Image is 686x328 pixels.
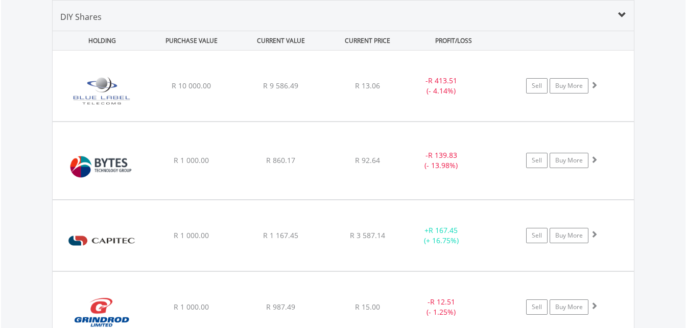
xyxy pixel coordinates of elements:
div: - (- 1.25%) [403,297,480,317]
span: R 15.00 [355,302,380,312]
div: - (- 13.98%) [403,150,480,171]
span: R 167.45 [429,225,458,235]
span: R 1 167.45 [263,230,298,240]
div: - (- 4.14%) [403,76,480,96]
div: CURRENT PRICE [326,31,408,50]
a: Sell [526,299,548,315]
div: CURRENT VALUE [238,31,325,50]
span: R 987.49 [266,302,295,312]
img: EQU.ZA.BLU.png [58,63,146,119]
span: R 9 586.49 [263,81,298,90]
div: PURCHASE VALUE [148,31,235,50]
img: EQU.ZA.BYI.png [58,135,146,196]
span: R 139.83 [428,150,457,160]
a: Sell [526,78,548,93]
span: R 1 000.00 [174,302,209,312]
span: R 3 587.14 [350,230,385,240]
span: R 92.64 [355,155,380,165]
span: DIY Shares [60,11,102,22]
span: R 10 000.00 [172,81,211,90]
span: R 860.17 [266,155,295,165]
div: PROFIT/LOSS [410,31,498,50]
img: EQU.ZA.CPI.png [58,213,146,268]
span: R 1 000.00 [174,155,209,165]
a: Sell [526,153,548,168]
div: + (+ 16.75%) [403,225,480,246]
a: Buy More [550,78,588,93]
span: R 1 000.00 [174,230,209,240]
span: R 12.51 [430,297,455,307]
a: Buy More [550,153,588,168]
a: Buy More [550,299,588,315]
a: Sell [526,228,548,243]
span: R 413.51 [428,76,457,85]
div: HOLDING [53,31,146,50]
a: Buy More [550,228,588,243]
span: R 13.06 [355,81,380,90]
